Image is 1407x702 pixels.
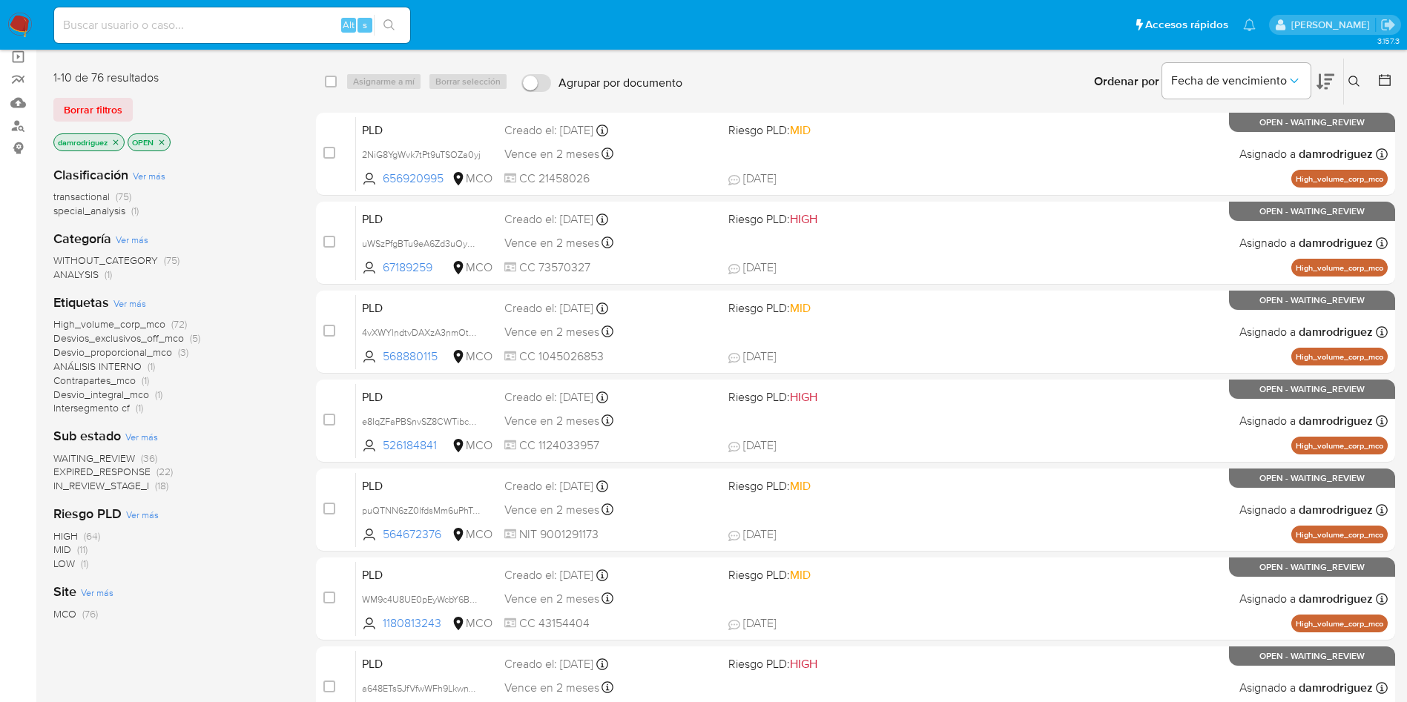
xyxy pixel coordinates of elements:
[1380,17,1396,33] a: Salir
[374,15,404,36] button: search-icon
[54,16,410,35] input: Buscar usuario o caso...
[1291,18,1375,32] p: damian.rodriguez@mercadolibre.com
[1377,35,1400,47] span: 3.157.3
[343,18,355,32] span: Alt
[1145,17,1228,33] span: Accesos rápidos
[1243,19,1256,31] a: Notificaciones
[363,18,367,32] span: s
